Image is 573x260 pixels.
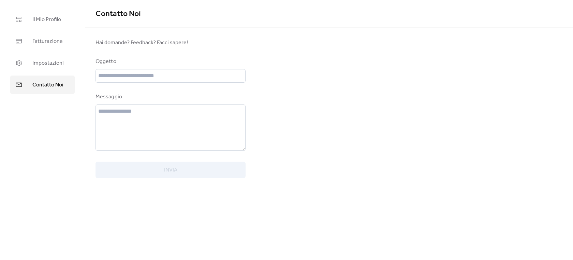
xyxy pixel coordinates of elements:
a: Fatturazione [10,32,75,50]
a: Impostazioni [10,54,75,72]
span: Impostazioni [32,59,64,67]
span: Contatto Noi [32,81,63,89]
span: Contatto Noi [95,6,141,21]
a: Il Mio Profilo [10,10,75,29]
div: Messaggio [95,93,244,101]
a: Contatto Noi [10,76,75,94]
span: Fatturazione [32,37,63,46]
span: Il Mio Profilo [32,16,61,24]
div: Oggetto [95,58,244,66]
span: Hai domande? Feedback? Facci sapere! [95,39,246,47]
